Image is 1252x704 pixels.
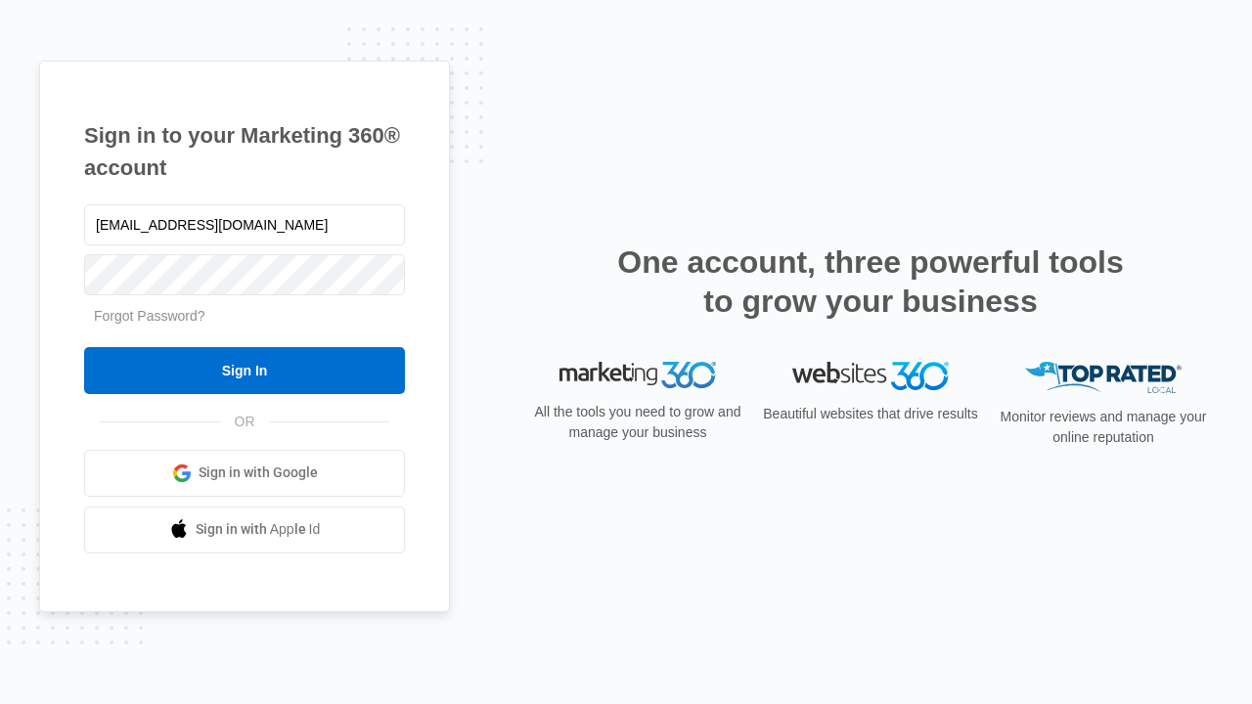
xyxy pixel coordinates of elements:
[792,362,949,390] img: Websites 360
[94,308,205,324] a: Forgot Password?
[221,412,269,432] span: OR
[199,462,318,483] span: Sign in with Google
[994,407,1213,448] p: Monitor reviews and manage your online reputation
[559,362,716,389] img: Marketing 360
[84,506,405,553] a: Sign in with Apple Id
[84,450,405,497] a: Sign in with Google
[84,347,405,394] input: Sign In
[611,242,1130,321] h2: One account, three powerful tools to grow your business
[528,402,747,443] p: All the tools you need to grow and manage your business
[761,404,980,424] p: Beautiful websites that drive results
[1025,362,1182,394] img: Top Rated Local
[196,519,321,540] span: Sign in with Apple Id
[84,204,405,245] input: Email
[84,119,405,184] h1: Sign in to your Marketing 360® account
